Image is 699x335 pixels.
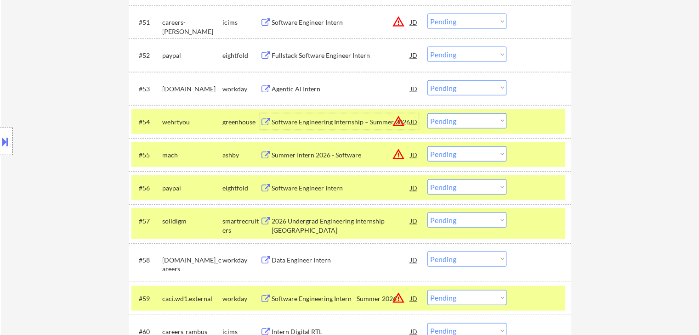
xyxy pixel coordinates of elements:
div: JD [409,80,419,97]
div: JD [409,113,419,130]
div: #59 [139,294,155,303]
div: workday [222,256,260,265]
div: paypal [162,184,222,193]
div: 2026 Undergrad Engineering Internship [GEOGRAPHIC_DATA] [272,217,410,234]
div: workday [222,294,260,303]
div: Data Engineer Intern [272,256,410,265]
div: JD [409,290,419,307]
div: solidigm [162,217,222,226]
div: #52 [139,51,155,60]
div: eightfold [222,184,260,193]
div: eightfold [222,51,260,60]
div: smartrecruiters [222,217,260,234]
div: Summer Intern 2026 - Software [272,151,410,160]
div: [DOMAIN_NAME]_careers [162,256,222,274]
div: paypal [162,51,222,60]
div: [DOMAIN_NAME] [162,84,222,94]
div: Agentic AI Intern [272,84,410,94]
div: caci.wd1.external [162,294,222,303]
div: icims [222,18,260,27]
div: wehrtyou [162,117,222,127]
div: #58 [139,256,155,265]
button: warning_amber [392,291,405,304]
button: warning_amber [392,148,405,161]
button: warning_amber [392,15,405,28]
div: JD [409,14,419,30]
div: careers-[PERSON_NAME] [162,18,222,36]
div: workday [222,84,260,94]
div: Software Engineering Internship – Summer 2026 [272,117,410,127]
button: warning_amber [392,115,405,128]
div: Software Engineer Intern [272,18,410,27]
div: JD [409,47,419,63]
div: #51 [139,18,155,27]
div: Software Engineer Intern [272,184,410,193]
div: Software Engineering Intern - Summer 2026 [272,294,410,303]
div: Fullstack Software Engineer Intern [272,51,410,60]
div: JD [409,179,419,196]
div: JD [409,212,419,229]
div: ashby [222,151,260,160]
div: JD [409,251,419,268]
div: JD [409,146,419,163]
div: greenhouse [222,117,260,127]
div: mach [162,151,222,160]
